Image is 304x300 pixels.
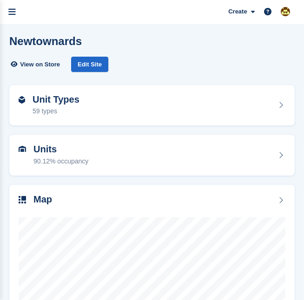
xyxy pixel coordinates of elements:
[20,60,60,69] span: View on Store
[19,196,26,203] img: map-icn-33ee37083ee616e46c38cad1a60f524a97daa1e2b2c8c0bc3eb3415660979fc1.svg
[33,144,88,155] h2: Units
[71,57,108,72] div: Edit Site
[9,57,64,72] a: View on Store
[281,7,290,16] img: Mark McFerran
[228,7,247,16] span: Create
[33,106,79,116] div: 59 types
[33,157,88,166] div: 90.12% occupancy
[33,94,79,105] h2: Unit Types
[33,194,52,205] h2: Map
[19,146,26,152] img: unit-icn-7be61d7bf1b0ce9d3e12c5938cc71ed9869f7b940bace4675aadf7bd6d80202e.svg
[19,96,25,104] img: unit-type-icn-2b2737a686de81e16bb02015468b77c625bbabd49415b5ef34ead5e3b44a266d.svg
[71,57,108,76] a: Edit Site
[9,85,295,126] a: Unit Types 59 types
[9,135,295,176] a: Units 90.12% occupancy
[9,35,82,47] h2: Newtownards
